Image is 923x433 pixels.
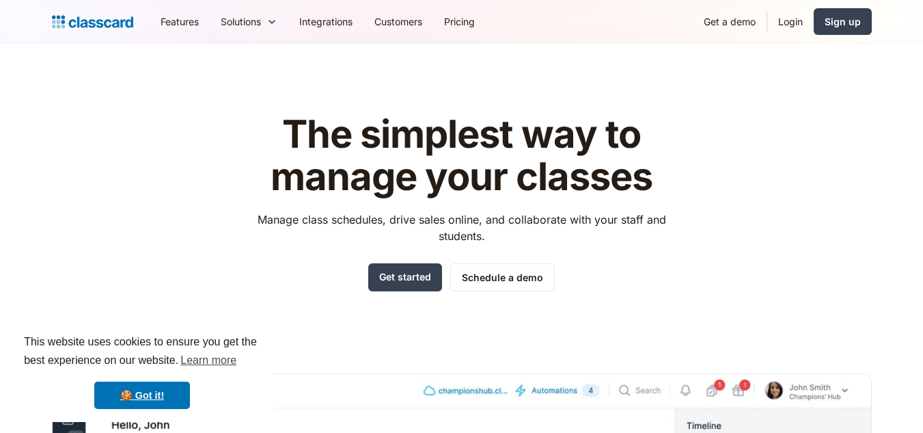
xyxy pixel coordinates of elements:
a: Get a demo [693,6,767,37]
a: Integrations [288,6,363,37]
div: cookieconsent [11,321,273,422]
a: Login [767,6,814,37]
a: Customers [363,6,433,37]
a: dismiss cookie message [94,382,190,409]
a: Sign up [814,8,872,35]
a: learn more about cookies [178,350,238,371]
a: Pricing [433,6,486,37]
div: Solutions [210,6,288,37]
h1: The simplest way to manage your classes [245,114,678,198]
a: Schedule a demo [450,263,555,291]
div: Sign up [825,14,861,29]
a: Get started [368,263,442,291]
a: Features [150,6,210,37]
div: Solutions [221,14,261,29]
p: Manage class schedules, drive sales online, and collaborate with your staff and students. [245,211,678,244]
a: home [52,12,133,31]
span: This website uses cookies to ensure you get the best experience on our website. [24,334,260,371]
